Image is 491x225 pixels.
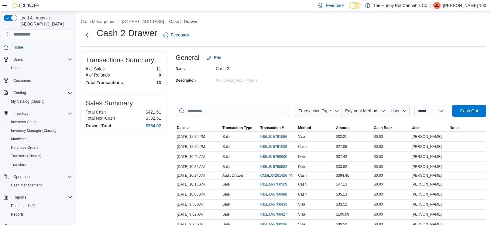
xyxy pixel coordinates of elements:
[260,191,294,198] button: IN5LJ3-5760488
[349,2,362,9] input: Dark Mode
[6,202,75,210] a: Dashboards
[6,160,75,169] button: Transfers
[373,124,410,131] button: Cash Back
[9,202,72,210] span: Dashboards
[176,124,221,131] button: Date
[11,128,57,133] span: Inventory Manager (Classic)
[6,118,75,126] button: Inventory Count
[443,2,486,9] p: [PERSON_NAME] 100
[146,110,161,114] p: $421.51
[222,182,230,187] p: Sale
[412,202,442,207] span: [PERSON_NAME]
[11,77,72,84] span: Customers
[222,202,230,207] p: Sale
[345,108,377,113] span: Payment Method
[11,212,24,217] span: Reports
[176,143,221,150] div: [DATE] 12:20 PM
[260,163,294,170] button: IN5LJ3-5760582
[336,173,349,178] span: $394.45
[216,64,297,71] div: Cash 2
[373,153,410,160] div: $0.00
[11,99,45,104] span: My Catalog (Classic)
[412,125,420,130] span: User
[260,125,284,130] span: Transaction #
[298,144,307,149] span: Cash
[373,163,410,170] div: $0.00
[159,73,161,77] p: 0
[176,66,186,71] label: Name
[1,43,75,52] button: Home
[412,164,442,169] span: [PERSON_NAME]
[412,212,442,217] span: [PERSON_NAME]
[6,181,75,189] button: Cash Management
[460,108,478,114] span: Cash Out
[11,44,26,51] a: Home
[216,76,297,83] div: No Description added
[449,125,459,130] span: Notes
[11,145,39,150] span: Purchase Orders
[11,56,72,63] span: Users
[13,111,28,116] span: Inventory
[373,211,410,218] div: $0.00
[1,193,75,202] button: Reports
[222,144,230,149] p: Sale
[433,2,441,9] div: Sarah 100
[176,163,221,170] div: [DATE] 10:34 AM
[13,57,23,62] span: Users
[9,182,44,189] a: Cash Management
[373,143,410,150] div: $0.00
[260,143,294,150] button: IN5LJ3-5761039
[260,144,287,149] span: IN5LJ3-5761039
[11,120,37,124] span: Inventory Count
[17,15,72,27] span: Load All Apps in [GEOGRAPHIC_DATA]
[6,210,75,219] button: Reports
[298,108,331,113] span: Transaction Type
[260,153,294,160] button: IN5LJ3-5760600
[13,195,26,200] span: Reports
[81,19,486,26] nav: An example of EuiBreadcrumbs
[6,152,75,160] button: Transfers (Classic)
[336,202,347,207] span: $33.52
[176,172,221,179] div: [DATE] 10:24 AM
[295,105,342,117] button: Transaction Type
[81,29,93,41] button: Next
[336,125,350,130] span: Amount
[13,78,31,83] span: Customers
[81,19,117,24] button: Cash Management
[11,43,72,51] span: Home
[288,174,292,178] svg: External link
[298,125,311,130] span: Method
[430,2,431,9] p: |
[9,202,38,210] a: Dashboards
[171,32,189,38] span: Feedback
[9,127,72,134] span: Inventory Manager (Classic)
[260,202,287,207] span: IN5LJ3-5760433
[11,89,28,97] button: Catalog
[336,154,347,159] span: $37.42
[373,181,410,188] div: $0.00
[259,124,297,131] button: Transaction #
[373,191,410,198] div: $0.00
[373,172,410,179] div: $0.00
[1,109,75,118] button: Inventory
[222,125,252,130] span: Transaction Type
[156,66,161,71] p: 11
[6,64,75,72] button: Users
[86,73,110,77] h6: # of Refunds
[146,123,161,128] h4: $754.02
[9,98,47,105] a: My Catalog (Classic)
[222,212,230,217] p: Sale
[9,127,59,134] a: Inventory Manager (Classic)
[86,110,106,114] h6: Total Cash
[12,2,39,9] img: Cova
[9,144,41,151] a: Purchase Orders
[260,192,287,197] span: IN5LJ3-5760488
[176,105,290,117] input: This is a search bar. As you type, the results lower in the page will automatically filter.
[9,152,72,160] span: Transfers (Classic)
[9,161,29,168] a: Transfers
[176,153,221,160] div: [DATE] 10:40 AM
[221,124,259,131] button: Transaction Type
[260,134,287,139] span: IN5LJ3-5761066
[11,77,33,84] a: Customers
